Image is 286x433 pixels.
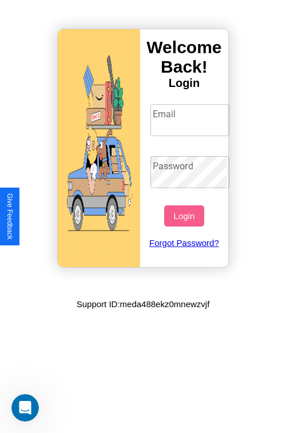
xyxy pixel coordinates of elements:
[145,227,224,259] a: Forgot Password?
[140,77,228,90] h4: Login
[58,29,140,267] img: gif
[11,394,39,422] iframe: Intercom live chat
[6,193,14,240] div: Give Feedback
[77,296,210,312] p: Support ID: meda488ekz0mnewzvjf
[140,38,228,77] h3: Welcome Back!
[164,205,204,227] button: Login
